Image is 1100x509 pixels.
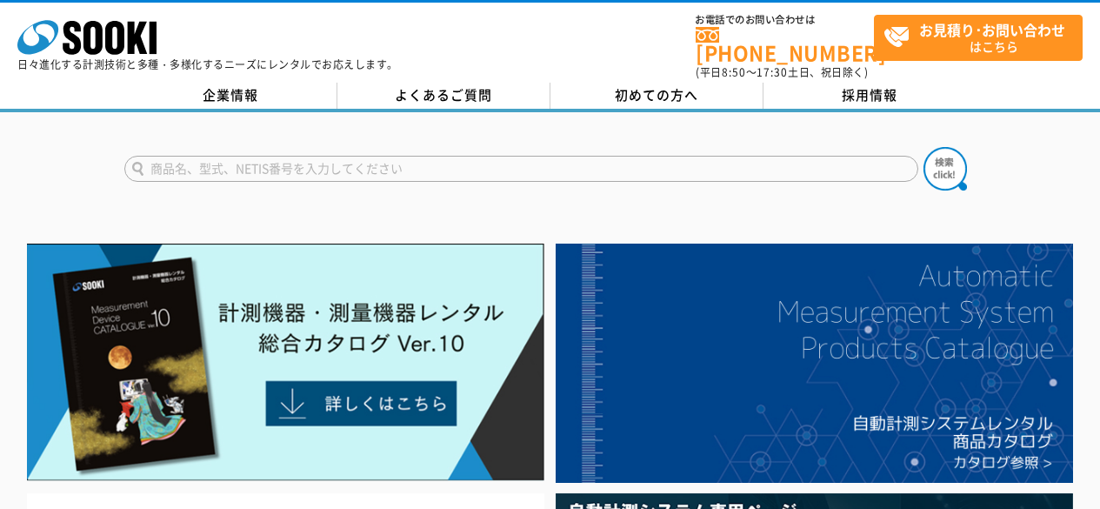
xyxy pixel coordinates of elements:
[615,85,698,104] span: 初めての方へ
[124,156,918,182] input: 商品名、型式、NETIS番号を入力してください
[919,19,1065,40] strong: お見積り･お問い合わせ
[696,27,874,63] a: [PHONE_NUMBER]
[763,83,977,109] a: 採用情報
[556,244,1073,483] img: 自動計測システムカタログ
[337,83,550,109] a: よくあるご質問
[696,15,874,25] span: お電話でのお問い合わせは
[757,64,788,80] span: 17:30
[17,59,398,70] p: 日々進化する計測技術と多種・多様化するニーズにレンタルでお応えします。
[883,16,1082,59] span: はこちら
[874,15,1083,61] a: お見積り･お問い合わせはこちら
[27,244,544,481] img: Catalog Ver10
[696,64,868,80] span: (平日 ～ 土日、祝日除く)
[124,83,337,109] a: 企業情報
[550,83,763,109] a: 初めての方へ
[722,64,746,80] span: 8:50
[923,147,967,191] img: btn_search.png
